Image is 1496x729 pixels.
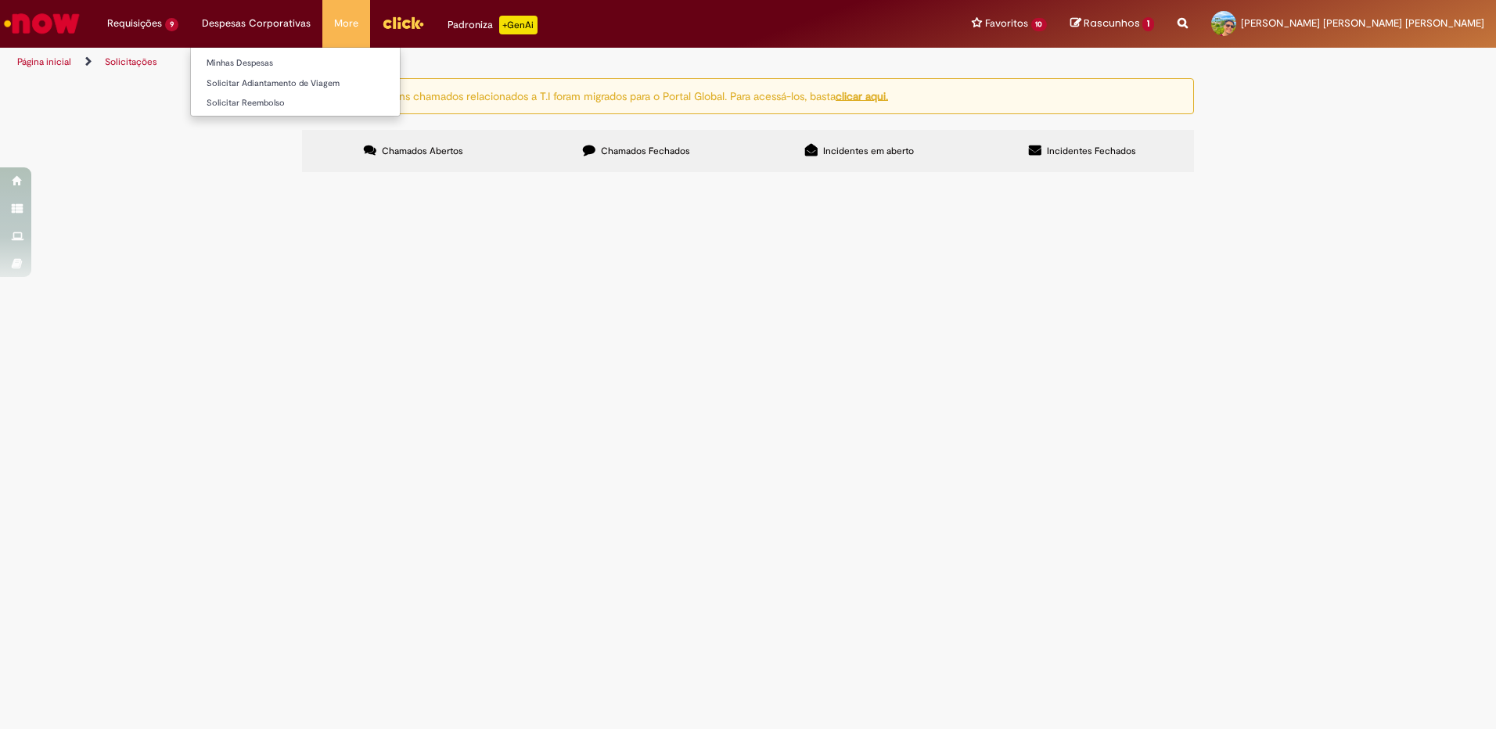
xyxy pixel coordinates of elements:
[2,8,82,39] img: ServiceNow
[334,16,358,31] span: More
[1070,16,1154,31] a: Rascunhos
[105,56,157,68] a: Solicitações
[985,16,1028,31] span: Favoritos
[165,18,178,31] span: 9
[12,48,986,77] ul: Trilhas de página
[823,145,914,157] span: Incidentes em aberto
[1047,145,1136,157] span: Incidentes Fechados
[17,56,71,68] a: Página inicial
[191,95,400,112] a: Solicitar Reembolso
[1241,16,1484,30] span: [PERSON_NAME] [PERSON_NAME] [PERSON_NAME]
[333,88,888,102] ng-bind-html: Atenção: alguns chamados relacionados a T.I foram migrados para o Portal Global. Para acessá-los,...
[1084,16,1140,31] span: Rascunhos
[1031,18,1048,31] span: 10
[1142,17,1154,31] span: 1
[499,16,538,34] p: +GenAi
[202,16,311,31] span: Despesas Corporativas
[190,47,401,117] ul: Despesas Corporativas
[448,16,538,34] div: Padroniza
[107,16,162,31] span: Requisições
[382,11,424,34] img: click_logo_yellow_360x200.png
[601,145,690,157] span: Chamados Fechados
[382,145,463,157] span: Chamados Abertos
[836,88,888,102] a: clicar aqui.
[191,55,400,72] a: Minhas Despesas
[191,75,400,92] a: Solicitar Adiantamento de Viagem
